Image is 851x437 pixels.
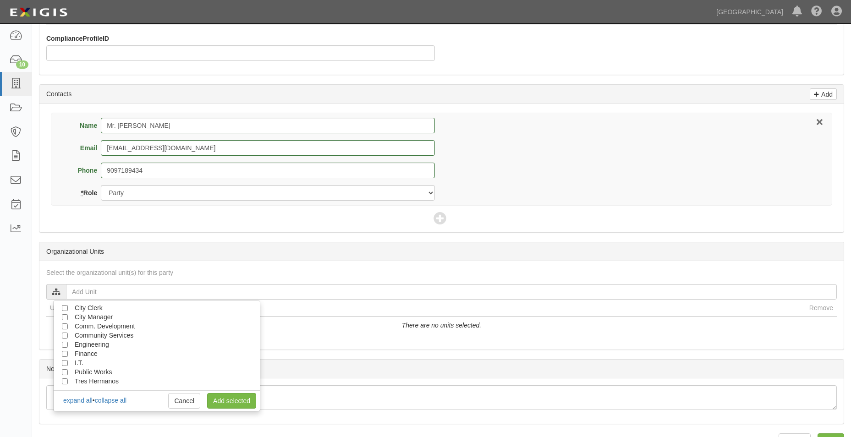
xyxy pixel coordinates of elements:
span: Public Works [75,368,112,376]
div: Notes [39,360,844,378]
img: logo-5460c22ac91f19d4615b14bd174203de0afe785f0fc80cf4dbbc73dc1793850b.png [7,4,70,21]
a: Cancel [168,393,200,409]
div: Organizational Units [39,242,844,261]
span: Add Contact [434,213,450,225]
a: [GEOGRAPHIC_DATA] [712,3,788,21]
a: Add selected [207,393,256,409]
div: 10 [16,60,28,69]
div: Select the organizational unit(s) for this party [39,268,844,277]
div: • [63,396,126,405]
label: ComplianceProfileID [46,34,109,43]
span: Engineering [75,341,109,348]
i: Help Center - Complianz [811,6,822,17]
a: Add [810,88,837,100]
span: Community Services [75,332,133,339]
th: Unit [46,300,806,317]
span: I.T. [75,359,83,366]
a: expand all [63,397,93,404]
span: Finance [75,350,98,357]
span: City Clerk [75,304,103,311]
th: Remove [806,300,837,317]
a: collapse all [95,397,126,404]
label: Role [67,188,101,197]
span: Comm. Development [75,322,135,330]
label: Phone [67,166,101,175]
span: City Manager [75,313,113,321]
p: Add [819,89,833,99]
span: Tres Hermanos [75,377,119,385]
div: Contacts [39,85,844,104]
label: Email [67,143,101,153]
abbr: required [81,189,83,197]
i: There are no units selected. [402,322,482,329]
input: Add Unit [66,284,837,300]
label: Name [67,121,101,130]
